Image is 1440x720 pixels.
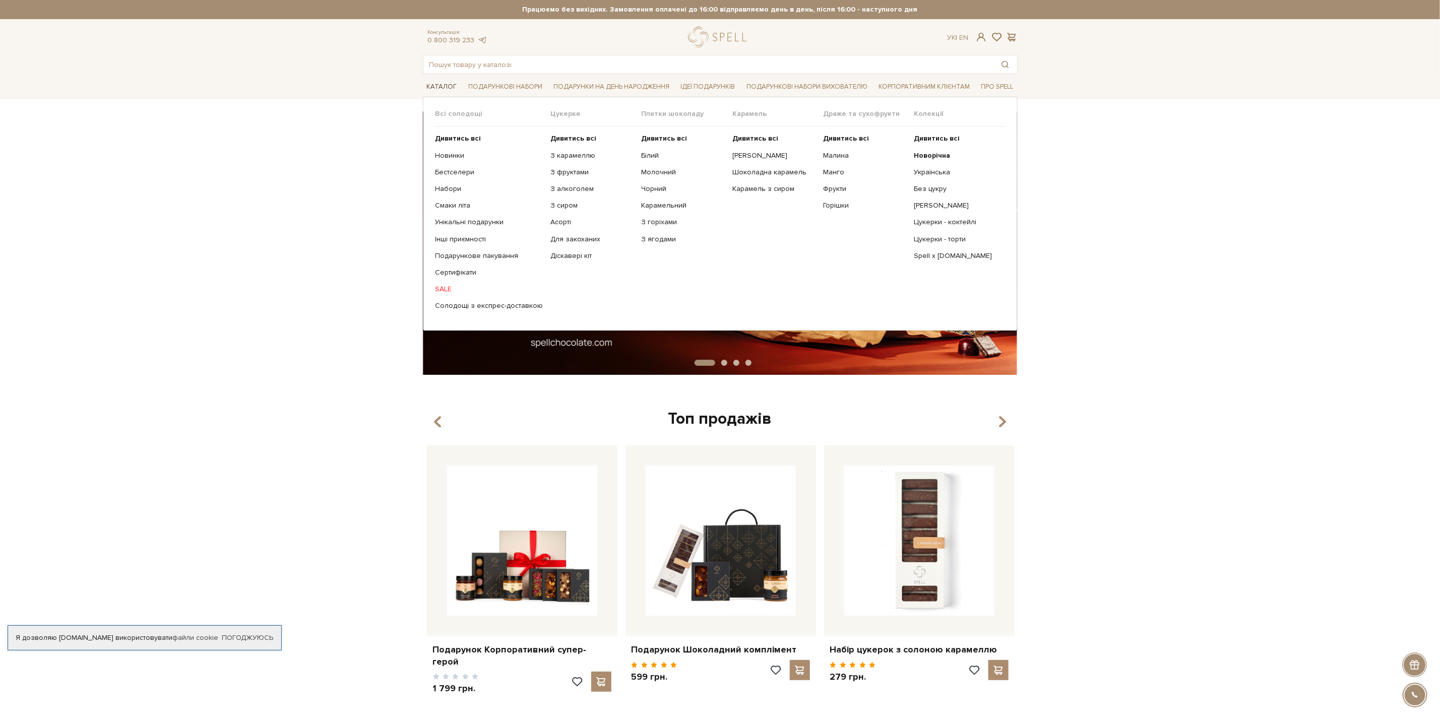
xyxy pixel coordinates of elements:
[823,168,906,177] a: Манго
[732,134,778,143] b: Дивитись всі
[914,235,997,244] a: Цукерки - торти
[477,36,487,44] a: telegram
[551,184,634,193] a: З алкоголем
[642,134,687,143] b: Дивитись всі
[435,251,543,260] a: Подарункове пакування
[823,109,914,118] span: Драже та сухофрукти
[914,134,960,143] b: Дивитись всі
[435,268,543,277] a: Сертифікати
[172,633,218,642] a: файли cookie
[435,151,543,160] a: Новинки
[642,201,725,210] a: Карамельний
[435,134,543,143] a: Дивитись всі
[823,134,869,143] b: Дивитись всі
[732,184,816,193] a: Карамель з сиром
[732,168,816,177] a: Шоколадна карамель
[823,184,906,193] a: Фрукти
[8,633,281,642] div: Я дозволяю [DOMAIN_NAME] використовувати
[914,201,997,210] a: [PERSON_NAME]
[433,683,479,694] p: 1 799 грн.
[551,109,642,118] span: Цукерки
[742,78,871,95] a: Подарункові набори вихователю
[435,184,543,193] a: Набори
[676,79,739,95] a: Ідеї подарунків
[435,134,481,143] b: Дивитись всі
[435,285,543,294] a: SALE
[551,235,634,244] a: Для закоханих
[464,79,546,95] a: Подарункові набори
[914,151,997,160] a: Новорічна
[423,359,1018,368] div: Carousel Pagination
[551,218,634,227] a: Асорті
[632,671,677,683] p: 599 грн.
[549,79,673,95] a: Подарунки на День народження
[914,184,997,193] a: Без цукру
[632,644,810,656] a: Подарунок Шоколадний комплімент
[642,184,725,193] a: Чорний
[823,151,906,160] a: Малина
[914,218,997,227] a: Цукерки - коктейлі
[222,633,273,642] a: Погоджуюсь
[642,109,732,118] span: Плитки шоколаду
[423,55,994,74] input: Пошук товару у каталозі
[994,55,1017,74] button: Пошук товару у каталозі
[551,151,634,160] a: З карамеллю
[642,168,725,177] a: Молочний
[732,109,823,118] span: Карамель
[435,218,543,227] a: Унікальні подарунки
[423,5,1018,14] strong: Працюємо без вихідних. Замовлення оплачені до 16:00 відправляємо день в день, після 16:00 - насту...
[435,168,543,177] a: Бестселери
[428,36,475,44] a: 0 800 319 233
[830,671,876,683] p: 279 грн.
[435,109,551,118] span: Всі солодощі
[423,409,1018,430] div: Топ продажів
[745,360,752,366] button: Carousel Page 4
[732,151,816,160] a: [PERSON_NAME]
[433,644,611,668] a: Подарунок Корпоративний супер-герой
[823,201,906,210] a: Горішки
[435,235,543,244] a: Інші приємності
[914,168,997,177] a: Українська
[914,151,950,160] b: Новорічна
[551,251,634,260] a: Діскавері кіт
[642,151,725,160] a: Білий
[423,97,1018,331] div: Каталог
[423,79,461,95] a: Каталог
[642,134,725,143] a: Дивитись всі
[551,134,634,143] a: Дивитись всі
[959,33,968,42] a: En
[977,79,1017,95] a: Про Spell
[914,251,997,260] a: Spell x [DOMAIN_NAME]
[551,201,634,210] a: З сиром
[823,134,906,143] a: Дивитись всі
[914,109,1005,118] span: Колекції
[956,33,957,42] span: |
[642,218,725,227] a: З горіхами
[733,360,739,366] button: Carousel Page 3
[830,644,1009,656] a: Набір цукерок з солоною карамеллю
[551,168,634,177] a: З фруктами
[551,134,597,143] b: Дивитись всі
[435,201,543,210] a: Смаки літа
[435,301,543,310] a: Солодощі з експрес-доставкою
[642,235,725,244] a: З ягодами
[721,360,727,366] button: Carousel Page 2
[914,134,997,143] a: Дивитись всі
[947,33,968,42] div: Ук
[732,134,816,143] a: Дивитись всі
[874,78,974,95] a: Корпоративним клієнтам
[695,360,715,366] button: Carousel Page 1 (Current Slide)
[428,29,487,36] span: Консультація:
